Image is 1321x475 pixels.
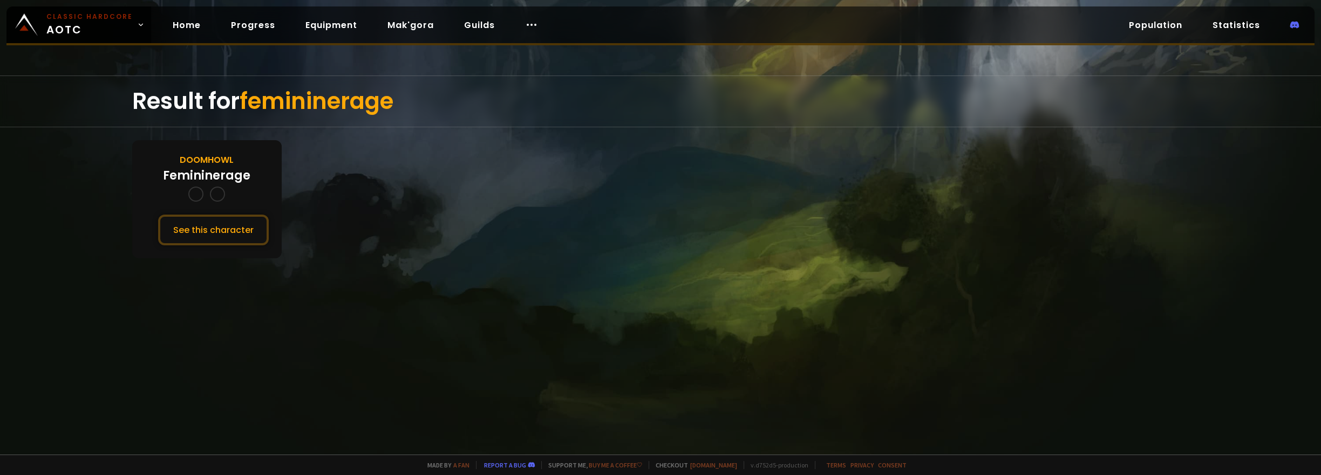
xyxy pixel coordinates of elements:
[158,215,269,245] button: See this character
[690,461,737,469] a: [DOMAIN_NAME]
[240,85,393,117] span: femininerage
[421,461,469,469] span: Made by
[589,461,642,469] a: Buy me a coffee
[649,461,737,469] span: Checkout
[878,461,907,469] a: Consent
[744,461,808,469] span: v. d752d5 - production
[222,14,284,36] a: Progress
[850,461,874,469] a: Privacy
[484,461,526,469] a: Report a bug
[541,461,642,469] span: Support me,
[132,76,1189,127] div: Result for
[297,14,366,36] a: Equipment
[455,14,503,36] a: Guilds
[180,153,234,167] div: Doomhowl
[163,167,250,184] div: Femininerage
[6,6,151,43] a: Classic HardcoreAOTC
[46,12,133,38] span: AOTC
[164,14,209,36] a: Home
[379,14,442,36] a: Mak'gora
[453,461,469,469] a: a fan
[1204,14,1269,36] a: Statistics
[46,12,133,22] small: Classic Hardcore
[826,461,846,469] a: Terms
[1120,14,1191,36] a: Population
